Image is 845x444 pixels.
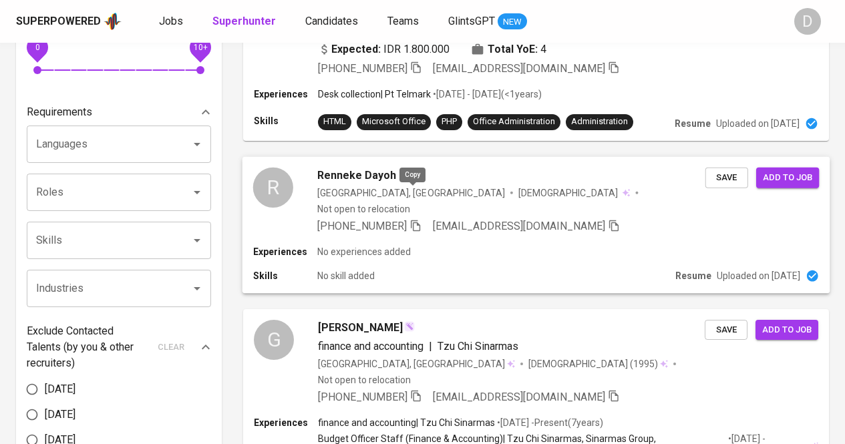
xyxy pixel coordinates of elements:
span: Teams [387,15,419,27]
img: magic_wand.svg [404,321,415,332]
p: No skill added [317,269,375,282]
div: R [253,167,293,207]
span: Add to job [763,170,812,185]
p: Resume [675,269,711,282]
a: Superpoweredapp logo [16,11,122,31]
button: Save [705,167,748,188]
button: Save [705,320,747,341]
b: Expected: [331,41,381,57]
span: GlintsGPT [448,15,495,27]
div: [GEOGRAPHIC_DATA], [GEOGRAPHIC_DATA] [317,186,505,199]
div: HTML [323,116,346,128]
p: finance and accounting | Tzu Chi Sinarmas [318,416,495,429]
button: Add to job [755,320,818,341]
p: • [DATE] - Present ( 7 years ) [495,416,603,429]
div: IDR 1.800.000 [318,41,450,57]
span: [DATE] [45,407,75,423]
p: Experiences [254,416,318,429]
p: Skills [254,114,318,128]
span: [PHONE_NUMBER] [318,391,407,403]
p: Desk collection | Pt Telmark [318,87,431,101]
div: Microsoft Office [362,116,426,128]
a: GlintsGPT NEW [448,13,527,30]
span: finance and accounting [318,340,424,353]
span: Save [712,170,741,185]
div: Administration [571,116,628,128]
span: Tzu Chi Sinarmas [438,340,518,353]
button: Open [188,135,206,154]
img: app logo [104,11,122,31]
span: Add to job [762,322,812,338]
span: NEW [498,15,527,29]
span: Save [711,322,741,338]
p: No experiences added [317,245,411,258]
div: G [254,320,294,360]
span: Renneke Dayoh [317,167,396,183]
a: RRenneke Dayoh[GEOGRAPHIC_DATA], [GEOGRAPHIC_DATA][DEMOGRAPHIC_DATA] Not open to relocation[PHONE... [243,157,829,293]
p: Experiences [254,87,318,101]
span: 10+ [193,43,207,52]
p: Resume [675,117,711,130]
p: Not open to relocation [318,373,411,387]
div: Office Administration [473,116,555,128]
div: Exclude Contacted Talents (by you & other recruiters)clear [27,323,211,371]
b: Total YoE: [488,41,538,57]
span: [EMAIL_ADDRESS][DOMAIN_NAME] [433,220,606,232]
span: 0 [35,43,39,52]
span: | [429,339,432,355]
span: [PHONE_NUMBER] [318,62,407,75]
a: Teams [387,13,421,30]
button: Open [188,231,206,250]
p: Uploaded on [DATE] [716,117,800,130]
p: Not open to relocation [317,202,410,216]
div: D [794,8,821,35]
button: Open [188,183,206,202]
button: Add to job [756,167,819,188]
span: [EMAIL_ADDRESS][DOMAIN_NAME] [433,62,605,75]
span: [DEMOGRAPHIC_DATA] [528,357,630,371]
a: Jobs [159,13,186,30]
p: Skills [253,269,317,282]
div: PHP [442,116,457,128]
div: [GEOGRAPHIC_DATA], [GEOGRAPHIC_DATA] [318,357,515,371]
p: Uploaded on [DATE] [717,269,800,282]
span: [DEMOGRAPHIC_DATA] [518,186,620,199]
span: [EMAIL_ADDRESS][DOMAIN_NAME] [433,391,605,403]
span: [PHONE_NUMBER] [317,220,407,232]
span: 4 [540,41,546,57]
div: Requirements [27,99,211,126]
div: Superpowered [16,14,101,29]
p: • [DATE] - [DATE] ( <1 years ) [431,87,542,101]
span: Candidates [305,15,358,27]
span: [PERSON_NAME] [318,320,403,336]
p: Requirements [27,104,92,120]
span: Jobs [159,15,183,27]
a: Candidates [305,13,361,30]
button: Open [188,279,206,298]
p: Experiences [253,245,317,258]
b: Superhunter [212,15,276,27]
span: [DATE] [45,381,75,397]
div: (1995) [528,357,668,371]
p: Exclude Contacted Talents (by you & other recruiters) [27,323,150,371]
a: Superhunter [212,13,279,30]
